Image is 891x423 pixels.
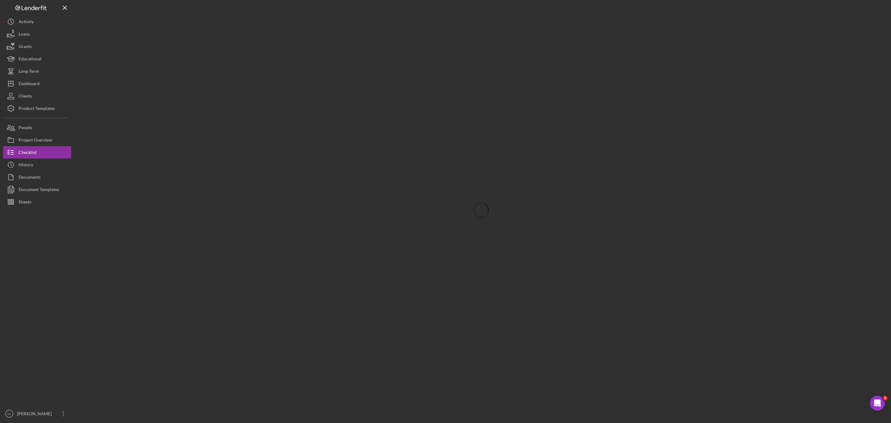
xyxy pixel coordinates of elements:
button: Activity [3,15,71,28]
button: Clients [3,90,71,102]
div: Long-Term [19,65,39,79]
div: Grants [19,40,32,54]
span: 1 [883,396,888,401]
button: Dashboard [3,77,71,90]
button: Educational [3,53,71,65]
button: Document Templates [3,183,71,196]
div: [PERSON_NAME] [15,408,56,421]
iframe: Intercom live chat [870,396,885,411]
button: Checklist [3,146,71,159]
button: People [3,121,71,134]
button: Project Overview [3,134,71,146]
div: Clients [19,90,32,104]
button: NL[PERSON_NAME] [3,408,71,420]
button: Documents [3,171,71,183]
div: Loans [19,28,30,42]
button: Grants [3,40,71,53]
div: Educational [19,53,41,67]
button: Sheets [3,196,71,208]
text: NL [7,412,11,416]
div: People [19,121,32,135]
div: Project Overview [19,134,52,148]
div: Activity [19,15,34,29]
div: Documents [19,171,41,185]
button: Product Templates [3,102,71,115]
button: Long-Term [3,65,71,77]
button: Loans [3,28,71,40]
div: Sheets [19,196,31,210]
div: History [19,159,33,172]
div: Checklist [19,146,37,160]
div: Product Templates [19,102,55,116]
div: Dashboard [19,77,40,91]
div: Document Templates [19,183,59,197]
button: History [3,159,71,171]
